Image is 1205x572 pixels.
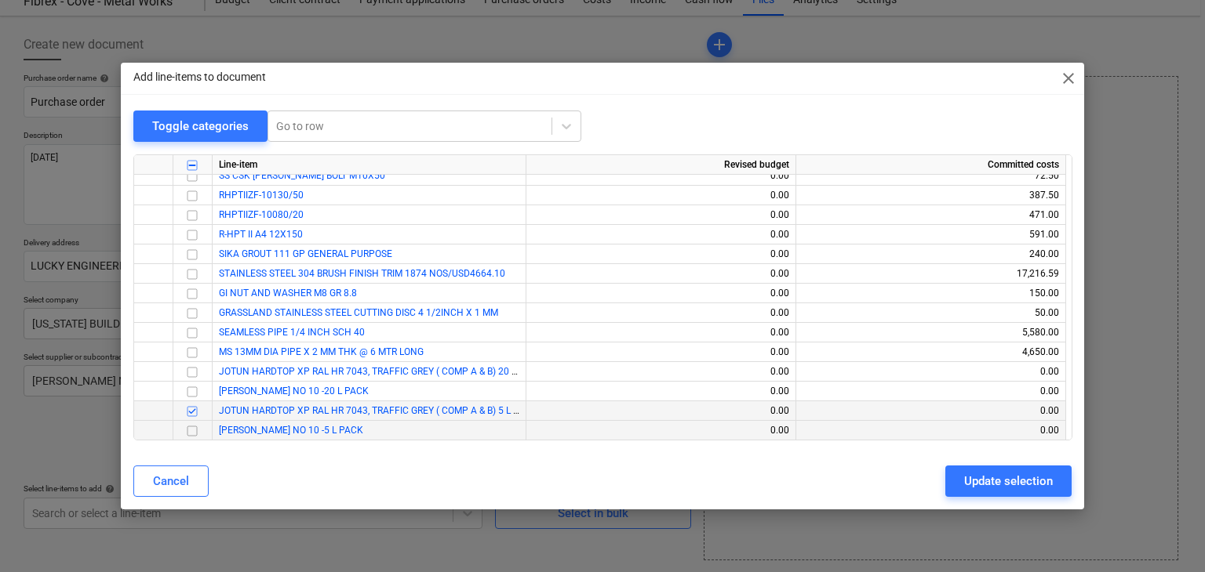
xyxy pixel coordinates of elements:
[219,346,424,357] a: MS 13MM DIA PIPE X 2 MM THK @ 6 MTR LONG
[533,205,789,225] div: 0.00
[533,225,789,244] div: 0.00
[219,307,498,318] a: GRASSLAND STAINLESS STEEL CUTTING DISC 4 1/2INCH X 1 MM
[803,362,1059,382] div: 0.00
[796,155,1066,175] div: Committed costs
[219,268,505,279] a: STAINLESS STEEL 304 BRUSH FINISH TRIM 1874 NOS/USD4664.10
[803,401,1059,421] div: 0.00
[533,342,789,362] div: 0.00
[133,69,266,85] p: Add line-items to document
[219,190,304,201] a: RHPTIIZF-10130/50
[803,303,1059,323] div: 50.00
[533,244,789,264] div: 0.00
[803,284,1059,303] div: 150.00
[213,155,526,175] div: Line-item
[219,425,363,436] span: JOTUN THINNER NO 10 -5 L PACK
[803,244,1059,264] div: 240.00
[533,303,789,323] div: 0.00
[803,225,1059,244] div: 591.00
[533,323,789,342] div: 0.00
[1127,497,1205,572] iframe: Chat Widget
[219,386,369,396] a: [PERSON_NAME] NO 10 -20 L PACK
[803,205,1059,225] div: 471.00
[133,110,268,142] button: Toggle categories
[533,401,789,421] div: 0.00
[533,186,789,205] div: 0.00
[153,471,189,491] div: Cancel
[219,366,543,377] a: JOTUN HARDTOP XP RAL HR 7043, TRAFFIC GREY ( COMP A & B) 20 L PACK
[152,116,249,136] div: Toggle categories
[964,471,1053,491] div: Update selection
[219,288,357,299] a: GI NUT AND WASHER M8 GR 8.8
[219,386,369,396] span: JOTUN THINNER NO 10 -20 L PACK
[219,170,385,181] a: SS CSK [PERSON_NAME] BOLT M10X50
[219,229,303,240] a: R-HPT II A4 12X150
[219,248,392,259] a: SIKA GROUT 111 GP GENERAL PURPOSE
[533,166,789,186] div: 0.00
[219,327,365,338] a: SEAMLESS PIPE 1/4 INCH SCH 40
[803,342,1059,362] div: 4,650.00
[533,362,789,382] div: 0.00
[133,465,209,497] button: Cancel
[945,465,1072,497] button: Update selection
[219,405,537,416] a: JOTUN HARDTOP XP RAL HR 7043, TRAFFIC GREY ( COMP A & B) 5 L PACK
[533,284,789,303] div: 0.00
[533,421,789,440] div: 0.00
[533,264,789,284] div: 0.00
[1059,69,1078,88] span: close
[803,264,1059,284] div: 17,216.59
[803,186,1059,205] div: 387.50
[803,166,1059,186] div: 72.50
[803,421,1059,440] div: 0.00
[219,170,385,181] span: SS CSK ALLEN BOLT M10X50
[803,382,1059,401] div: 0.00
[533,382,789,401] div: 0.00
[803,323,1059,342] div: 5,580.00
[219,209,304,220] a: RHPTIIZF-10080/20
[219,425,363,436] a: [PERSON_NAME] NO 10 -5 L PACK
[526,155,796,175] div: Revised budget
